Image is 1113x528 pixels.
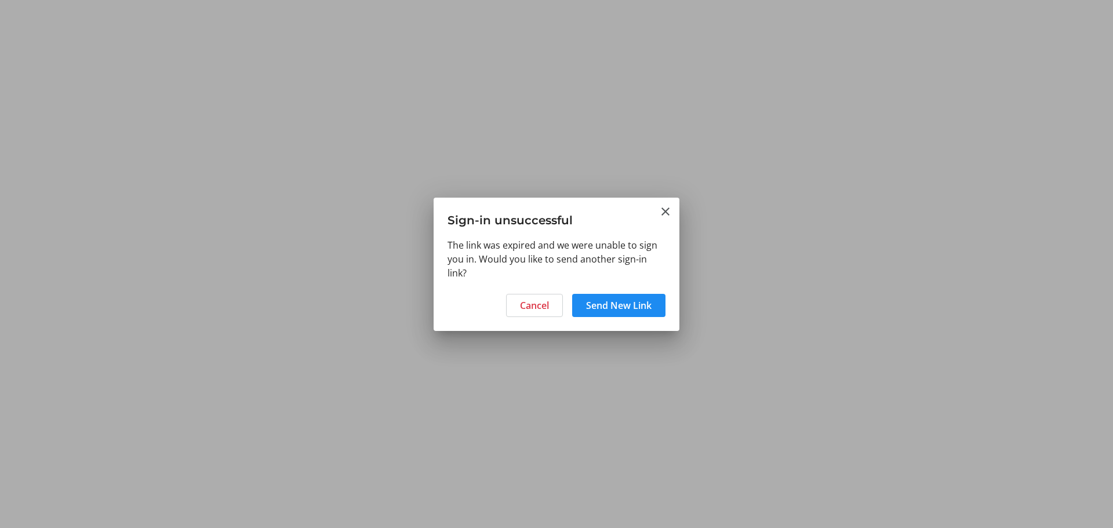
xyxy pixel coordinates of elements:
[434,198,679,238] h3: Sign-in unsuccessful
[434,238,679,287] div: The link was expired and we were unable to sign you in. Would you like to send another sign-in link?
[506,294,563,317] button: Cancel
[586,298,652,312] span: Send New Link
[572,294,665,317] button: Send New Link
[520,298,549,312] span: Cancel
[659,205,672,219] button: Close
